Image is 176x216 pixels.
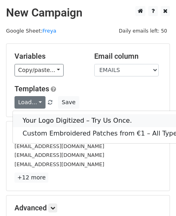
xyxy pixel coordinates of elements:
small: [EMAIL_ADDRESS][DOMAIN_NAME] [14,143,104,149]
small: [EMAIL_ADDRESS][DOMAIN_NAME] [14,161,104,167]
button: Save [58,96,79,109]
small: [EMAIL_ADDRESS][DOMAIN_NAME] [14,152,104,158]
h5: Advanced [14,204,162,212]
iframe: Chat Widget [136,177,176,216]
a: Daily emails left: 50 [116,28,170,34]
h5: Email column [94,52,162,61]
small: Google Sheet: [6,28,56,34]
a: Load... [14,96,46,109]
a: Freya [42,28,56,34]
h5: Variables [14,52,82,61]
a: Templates [14,84,49,93]
a: +12 more [14,173,48,183]
h2: New Campaign [6,6,170,20]
span: Daily emails left: 50 [116,27,170,35]
a: Copy/paste... [14,64,64,76]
